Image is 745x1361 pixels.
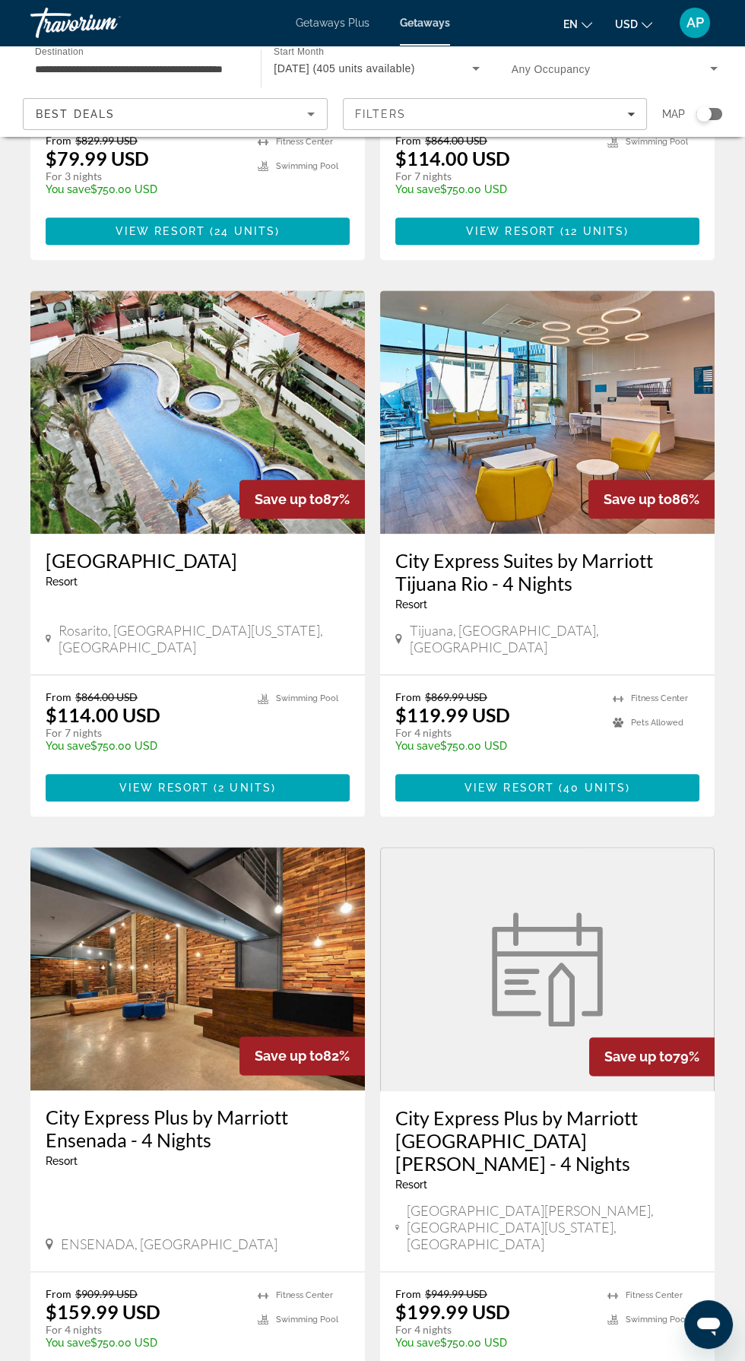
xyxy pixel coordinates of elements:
[395,134,421,147] span: From
[46,576,78,588] span: Resort
[46,703,160,726] p: $114.00 USD
[395,690,421,703] span: From
[276,161,338,171] span: Swimming Pool
[46,1337,90,1349] span: You save
[209,782,276,794] span: ( )
[59,622,350,655] span: Rosarito, [GEOGRAPHIC_DATA][US_STATE], [GEOGRAPHIC_DATA]
[116,225,205,237] span: View Resort
[30,3,182,43] a: Travorium
[380,290,715,534] img: City Express Suites by Marriott Tijuana Rio - 4 Nights
[46,1300,160,1323] p: $159.99 USD
[46,147,149,170] p: $79.99 USD
[395,740,440,752] span: You save
[407,1202,699,1252] span: [GEOGRAPHIC_DATA][PERSON_NAME], [GEOGRAPHIC_DATA][US_STATE], [GEOGRAPHIC_DATA]
[425,1287,487,1300] span: $949.99 USD
[395,1337,440,1349] span: You save
[395,740,598,752] p: $750.00 USD
[563,13,592,35] button: Change language
[425,134,487,147] span: $864.00 USD
[556,225,629,237] span: ( )
[400,17,450,29] a: Getaways
[626,1315,688,1325] span: Swimming Pool
[30,847,365,1090] img: City Express Plus by Marriott Ensenada - 4 Nights
[395,183,592,195] p: $750.00 USD
[563,18,578,30] span: en
[563,782,626,794] span: 40 units
[395,726,598,740] p: For 4 nights
[239,480,365,519] div: 87%
[395,1106,699,1175] a: City Express Plus by Marriott [GEOGRAPHIC_DATA][PERSON_NAME] - 4 Nights
[274,62,415,75] span: [DATE] (405 units available)
[35,46,84,56] span: Destination
[75,690,138,703] span: $864.00 USD
[355,108,407,120] span: Filters
[395,1337,592,1349] p: $750.00 USD
[686,15,704,30] span: AP
[554,782,630,794] span: ( )
[75,134,138,147] span: $829.99 USD
[276,1315,338,1325] span: Swimming Pool
[395,1287,421,1300] span: From
[46,134,71,147] span: From
[46,740,243,752] p: $750.00 USD
[483,912,612,1026] img: City Express Plus by Marriott Cabo San Lucas - 4 Nights
[410,622,699,655] span: Tijuana, [GEOGRAPHIC_DATA], [GEOGRAPHIC_DATA]
[46,1323,243,1337] p: For 4 nights
[615,13,652,35] button: Change currency
[662,103,685,125] span: Map
[46,183,90,195] span: You save
[395,598,427,611] span: Resort
[395,147,510,170] p: $114.00 USD
[296,17,369,29] a: Getaways Plus
[395,1300,510,1323] p: $199.99 USD
[343,98,648,130] button: Filters
[395,549,699,595] a: City Express Suites by Marriott Tijuana Rio - 4 Nights
[512,63,591,75] span: Any Occupancy
[604,1049,673,1064] span: Save up to
[46,1106,350,1151] a: City Express Plus by Marriott Ensenada - 4 Nights
[395,1323,592,1337] p: For 4 nights
[239,1036,365,1075] div: 82%
[75,1287,138,1300] span: $909.99 USD
[205,225,280,237] span: ( )
[675,7,715,39] button: User Menu
[395,703,510,726] p: $119.99 USD
[46,1287,71,1300] span: From
[46,726,243,740] p: For 7 nights
[218,782,271,794] span: 2 units
[631,693,688,703] span: Fitness Center
[615,18,638,30] span: USD
[276,1290,333,1300] span: Fitness Center
[588,480,715,519] div: 86%
[395,1179,427,1191] span: Resort
[36,108,115,120] span: Best Deals
[395,774,699,801] a: View Resort(40 units)
[684,1300,733,1349] iframe: Button to launch messaging window
[255,491,323,507] span: Save up to
[46,217,350,245] button: View Resort(24 units)
[276,693,338,703] span: Swimming Pool
[380,847,715,1091] a: City Express Plus by Marriott Cabo San Lucas - 4 Nights
[395,217,699,245] button: View Resort(12 units)
[46,170,243,183] p: For 3 nights
[255,1048,323,1064] span: Save up to
[626,137,688,147] span: Swimming Pool
[46,774,350,801] button: View Resort(2 units)
[395,170,592,183] p: For 7 nights
[119,782,209,794] span: View Resort
[30,290,365,534] img: Rosarito Beach Condo Hotel
[46,690,71,703] span: From
[46,740,90,752] span: You save
[46,549,350,572] h3: [GEOGRAPHIC_DATA]
[395,183,440,195] span: You save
